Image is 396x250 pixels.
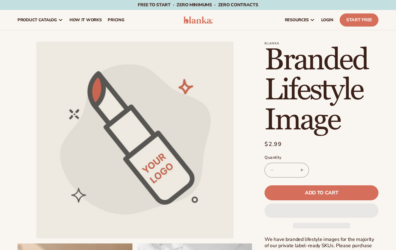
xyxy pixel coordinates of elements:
a: Start Free [340,13,378,27]
span: pricing [108,17,124,22]
label: Quantity [265,155,378,161]
h1: Branded Lifestyle Image [265,45,378,135]
span: How It Works [69,17,102,22]
a: pricing [105,10,127,30]
a: resources [282,10,318,30]
a: LOGIN [318,10,337,30]
span: product catalog [18,17,57,22]
span: Free to start · ZERO minimums · ZERO contracts [138,2,258,8]
button: Add to cart [265,185,378,200]
img: logo [183,16,213,24]
a: How It Works [66,10,105,30]
span: resources [285,17,309,22]
span: $2.99 [265,140,282,148]
span: LOGIN [321,17,333,22]
p: Blanka [265,42,378,45]
span: Add to cart [305,190,338,195]
a: product catalog [14,10,66,30]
